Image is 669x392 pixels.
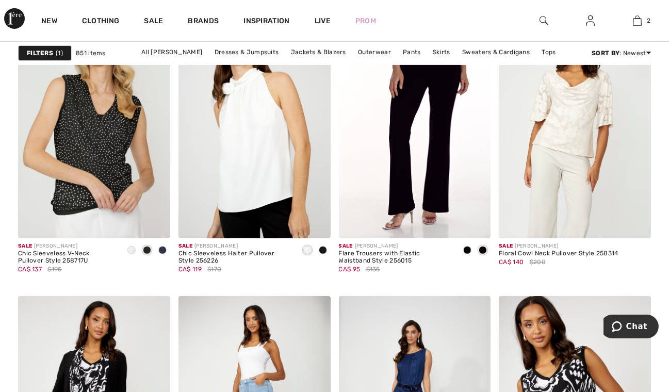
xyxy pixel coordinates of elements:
[315,242,331,259] div: Black
[499,10,651,238] img: Floral Cowl Neck Pullover Style 258314. Cream/silver
[209,45,284,59] a: Dresses & Jumpsuits
[499,242,618,250] div: [PERSON_NAME]
[499,243,513,249] span: Sale
[540,14,548,27] img: search the website
[603,315,659,340] iframe: Opens a widget where you can chat to one of our agents
[633,14,642,27] img: My Bag
[614,14,660,27] a: 2
[27,48,53,58] strong: Filters
[178,250,291,265] div: Chic Sleeveless Halter Pullover Style 256226
[353,45,396,59] a: Outerwear
[178,10,331,238] img: Chic Sleeveless Halter Pullover Style 256226. Off White
[47,265,61,274] span: $195
[178,266,202,273] span: CA$ 119
[315,15,331,26] a: Live
[457,45,535,59] a: Sweaters & Cardigans
[475,242,491,259] div: Midnight Blue 40
[155,242,170,259] div: Navy
[139,242,155,259] div: Black
[339,250,452,265] div: Flare Trousers with Elastic Waistband Style 256015
[188,17,219,27] a: Brands
[586,14,595,27] img: My Info
[178,243,192,249] span: Sale
[398,45,426,59] a: Pants
[339,242,452,250] div: [PERSON_NAME]
[207,265,221,274] span: $170
[56,48,63,58] span: 1
[136,45,207,59] a: All [PERSON_NAME]
[4,8,25,29] img: 1ère Avenue
[144,17,163,27] a: Sale
[499,250,618,257] div: Floral Cowl Neck Pullover Style 258314
[300,242,315,259] div: Off White
[18,242,116,250] div: [PERSON_NAME]
[243,17,289,27] span: Inspiration
[592,48,651,58] div: : Newest
[18,243,32,249] span: Sale
[76,48,106,58] span: 851 items
[18,266,42,273] span: CA$ 137
[41,17,57,27] a: New
[339,243,353,249] span: Sale
[530,257,546,267] span: $200
[647,16,650,25] span: 2
[460,242,475,259] div: Black
[578,14,603,27] a: Sign In
[18,10,170,238] img: Chic Sleeveless V-Neck Pullover Style 258717U. White
[18,250,116,265] div: Chic Sleeveless V-Neck Pullover Style 258717U
[536,45,561,59] a: Tops
[82,17,119,27] a: Clothing
[355,15,376,26] a: Prom
[124,242,139,259] div: White
[428,45,455,59] a: Skirts
[339,266,361,273] span: CA$ 95
[286,45,351,59] a: Jackets & Blazers
[366,265,380,274] span: $135
[339,10,491,238] img: Flare Trousers with Elastic Waistband Style 256015. Black
[592,50,619,57] strong: Sort By
[178,242,291,250] div: [PERSON_NAME]
[499,258,524,266] span: CA$ 140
